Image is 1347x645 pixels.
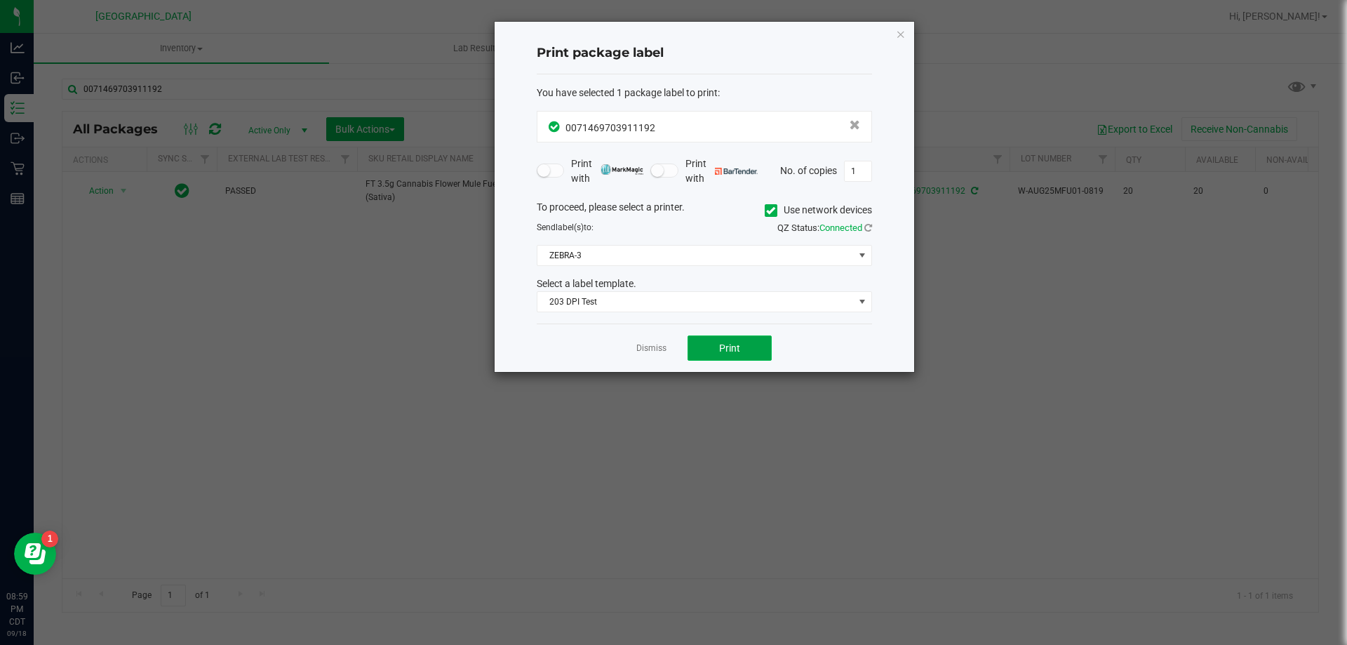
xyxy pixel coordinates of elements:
[537,292,854,312] span: 203 DPI Test
[556,222,584,232] span: label(s)
[14,533,56,575] iframe: Resource center
[537,246,854,265] span: ZEBRA-3
[549,119,562,134] span: In Sync
[537,44,872,62] h4: Print package label
[819,222,862,233] span: Connected
[688,335,772,361] button: Print
[537,222,594,232] span: Send to:
[601,164,643,175] img: mark_magic_cybra.png
[571,157,643,186] span: Print with
[537,86,872,100] div: :
[719,343,740,354] span: Print
[526,277,883,291] div: Select a label template.
[41,531,58,547] iframe: Resource center unread badge
[526,200,883,221] div: To proceed, please select a printer.
[715,168,758,175] img: bartender.png
[537,87,718,98] span: You have selected 1 package label to print
[765,203,872,218] label: Use network devices
[777,222,872,233] span: QZ Status:
[565,122,655,133] span: 0071469703911192
[636,343,666,354] a: Dismiss
[685,157,758,186] span: Print with
[780,164,837,175] span: No. of copies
